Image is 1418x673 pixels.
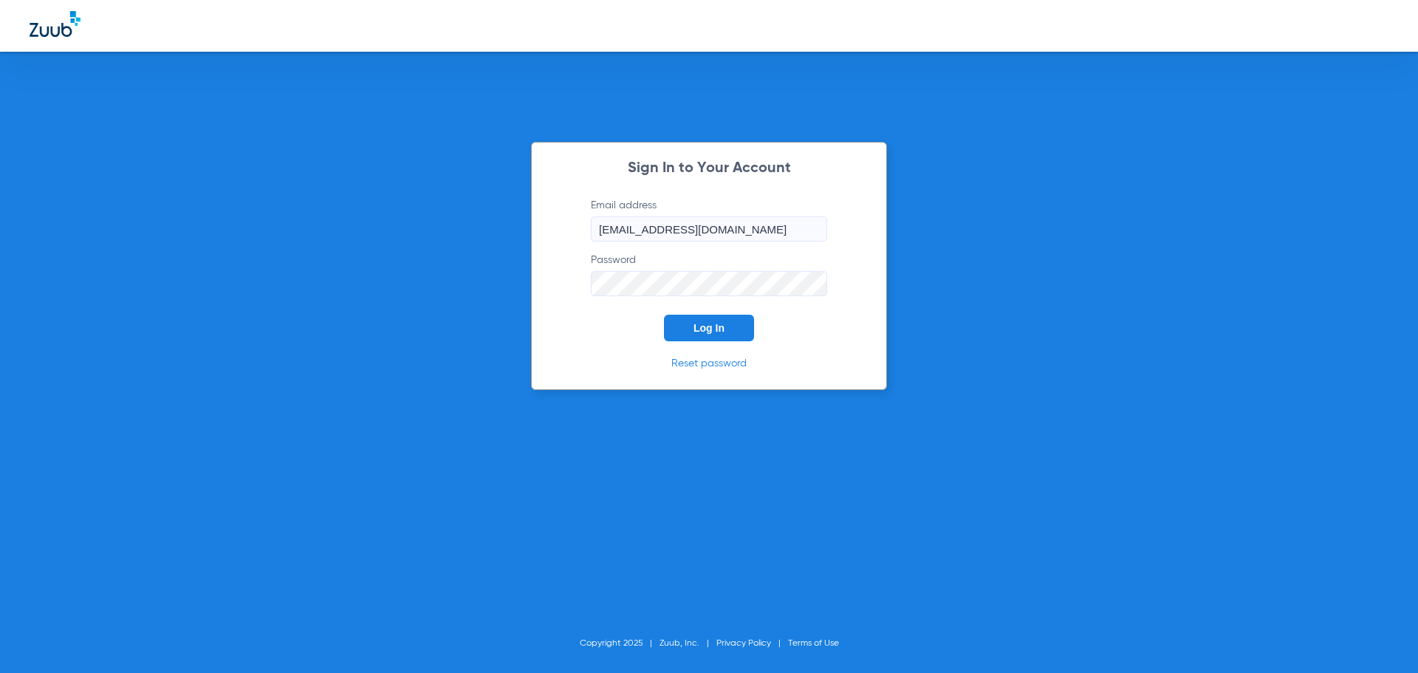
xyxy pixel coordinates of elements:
[591,198,827,242] label: Email address
[569,161,849,176] h2: Sign In to Your Account
[664,315,754,341] button: Log In
[716,639,771,648] a: Privacy Policy
[591,216,827,242] input: Email address
[660,636,716,651] li: Zuub, Inc.
[693,322,725,334] span: Log In
[591,271,827,296] input: Password
[30,11,81,37] img: Zuub Logo
[591,253,827,296] label: Password
[671,358,747,369] a: Reset password
[788,639,839,648] a: Terms of Use
[580,636,660,651] li: Copyright 2025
